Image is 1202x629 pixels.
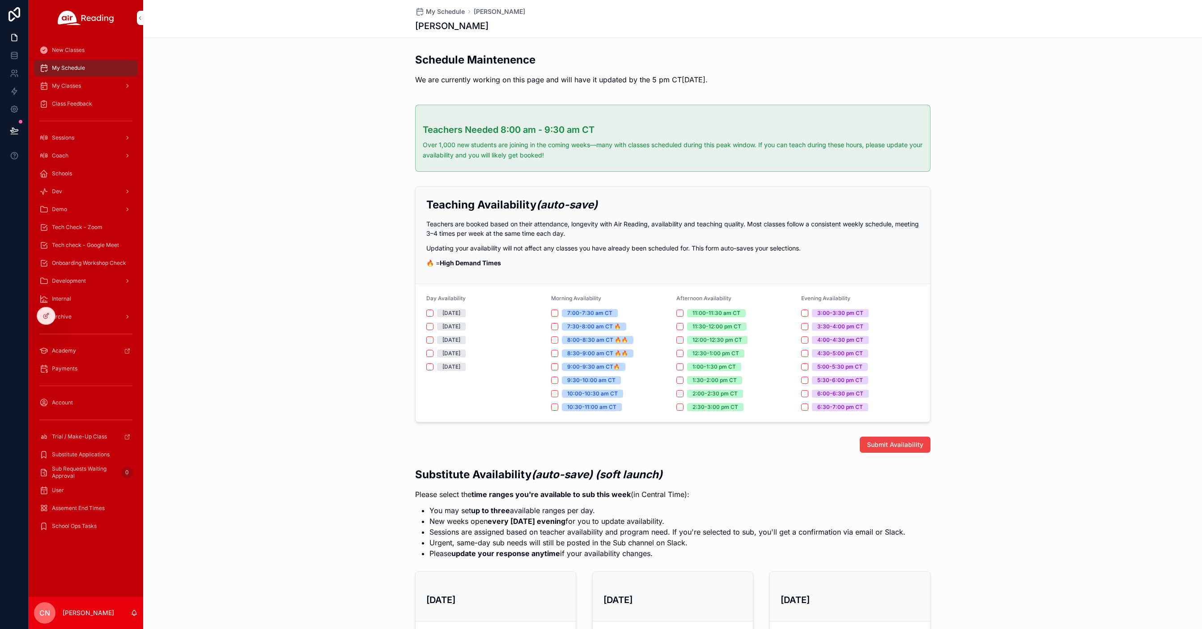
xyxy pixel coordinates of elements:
span: Substitute Applications [52,451,110,458]
div: 10:30-11:00 am CT [567,403,616,411]
a: School Ops Tasks [34,518,138,534]
span: Internal [52,295,71,302]
a: My Schedule [34,60,138,76]
span: Schools [52,170,72,177]
a: My Classes [34,78,138,94]
div: 6:00-6:30 pm CT [817,390,863,398]
li: Please if your availability changes. [429,548,905,559]
a: Tech check - Google Meet [34,237,138,253]
span: My Schedule [426,7,465,16]
p: Over 1,000 new students are joining in the coming weeks—many with classes scheduled during this p... [423,140,923,161]
a: Development [34,273,138,289]
a: Assement End Times [34,500,138,516]
p: Updating your availability will not affect any classes you have already been scheduled for. This ... [426,243,919,253]
a: Substitute Applications [34,446,138,463]
li: You may set available ranges per day. [429,505,905,516]
div: 8:00-8:30 am CT 🔥🔥 [567,336,628,344]
a: Account [34,395,138,411]
div: 6:30-7:00 pm CT [817,403,863,411]
a: Payments [34,361,138,377]
span: Sessions [52,134,74,141]
div: 1:30-2:00 pm CT [692,376,737,384]
div: 9:00-9:30 am CT🔥 [567,363,620,371]
img: App logo [58,11,114,25]
p: [PERSON_NAME] [63,608,114,617]
div: 7:00-7:30 am CT [567,309,612,317]
p: 🔥 = [426,258,919,268]
a: Academy [34,343,138,359]
div: scrollable content [29,36,143,546]
div: 3:00-3:30 pm CT [817,309,863,317]
div: 12:00-12:30 pm CT [692,336,742,344]
p: We are currently working on this page and will have it updated by the 5 pm CT[DATE]. [415,74,708,85]
h2: Substitute Availability [415,467,905,482]
span: Evening Availability [801,295,850,302]
span: Sub Requests Waiting Approval [52,465,118,480]
span: New Classes [52,47,85,54]
h2: Teaching Availability [426,197,919,212]
h1: [PERSON_NAME] [415,20,488,32]
a: Trial / Make-Up Class [34,429,138,445]
span: Archive [52,313,72,320]
div: 3:30-4:00 pm CT [817,323,863,331]
div: [DATE] [442,363,460,371]
span: Submit Availability [867,440,923,449]
div: 2:00-2:30 pm CT [692,390,738,398]
a: Sessions [34,130,138,146]
span: Account [52,399,73,406]
strong: update your response anytime [451,549,560,558]
a: Sub Requests Waiting Approval0 [34,464,138,480]
a: Coach [34,148,138,164]
a: Archive [34,309,138,325]
span: User [52,487,64,494]
em: (auto-save) [536,198,598,211]
strong: High Demand Times [440,259,501,267]
span: My Classes [52,82,81,89]
h3: [DATE] [426,593,565,607]
div: 11:30-12:00 pm CT [692,323,741,331]
span: Afternoon Availability [676,295,731,302]
a: New Classes [34,42,138,58]
span: Demo [52,206,67,213]
button: Submit Availability [860,437,930,453]
strong: up to three [471,506,510,515]
div: [DATE] [442,309,460,317]
div: 1:00-1:30 pm CT [692,363,736,371]
li: Urgent, same-day sub needs will still be posted in the Sub channel on Slack. [429,537,905,548]
h3: Teachers Needed 8:00 am - 9:30 am CT [423,123,923,136]
a: Dev [34,183,138,200]
div: 0 [122,467,132,478]
a: Class Feedback [34,96,138,112]
h3: [DATE] [781,593,919,607]
span: Class Feedback [52,100,92,107]
p: Teachers are booked based on their attendance, longevity with Air Reading, availability and teach... [426,219,919,238]
a: Schools [34,166,138,182]
div: 4:00-4:30 pm CT [817,336,863,344]
span: Tech Check - Zoom [52,224,102,231]
span: Dev [52,188,62,195]
div: [DATE] [442,336,460,344]
div: 2:30-3:00 pm CT [692,403,738,411]
span: [PERSON_NAME] [474,7,525,16]
a: Onboarding Workshop Check [34,255,138,271]
div: 5:00-5:30 pm CT [817,363,862,371]
h2: Schedule Maintenence [415,52,708,67]
div: 12:30-1:00 pm CT [692,349,739,357]
span: Trial / Make-Up Class [52,433,107,440]
div: 7:30-8:00 am CT 🔥 [567,323,621,331]
strong: every [DATE] evening [488,517,565,526]
em: (auto-save) (soft launch) [531,468,663,481]
span: Tech check - Google Meet [52,242,119,249]
span: Morning Availability [551,295,601,302]
a: My Schedule [415,7,465,16]
span: Academy [52,347,76,354]
div: 10:00-10:30 am CT [567,390,618,398]
div: 11:00-11:30 am CT [692,309,740,317]
span: Onboarding Workshop Check [52,259,126,267]
li: Sessions are assigned based on teacher availability and program need. If you're selected to sub, ... [429,527,905,537]
span: School Ops Tasks [52,523,97,530]
span: Assement End Times [52,505,105,512]
span: My Schedule [52,64,85,72]
p: Please select the (in Central Time): [415,489,905,500]
div: 5:30-6:00 pm CT [817,376,863,384]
